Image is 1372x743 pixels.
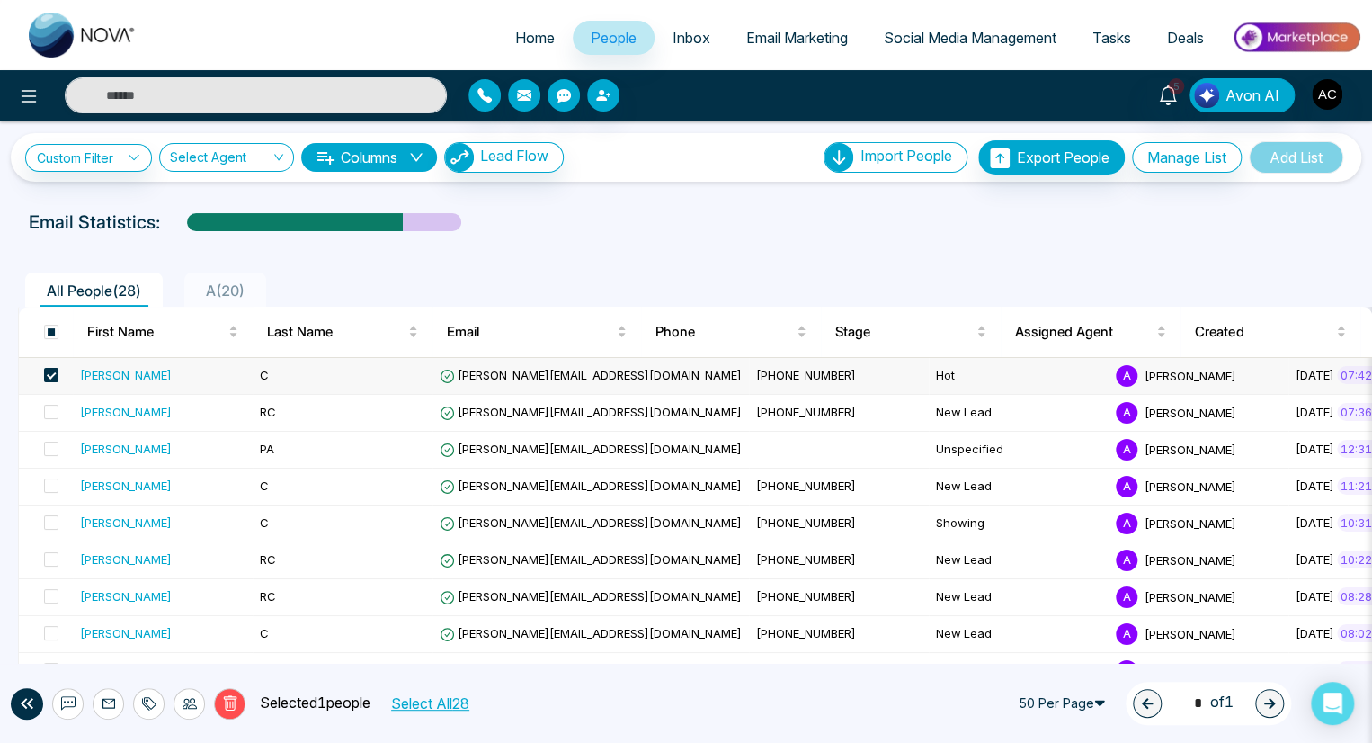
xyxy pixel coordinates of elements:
[756,405,856,419] span: [PHONE_NUMBER]
[445,143,474,172] img: Lead Flow
[655,321,793,343] span: Phone
[1146,78,1189,110] a: 5
[1296,479,1334,493] span: [DATE]
[1296,405,1334,419] span: [DATE]
[1145,368,1236,382] span: [PERSON_NAME]
[591,29,637,47] span: People
[80,661,172,679] div: [PERSON_NAME]
[432,307,641,357] th: Email
[866,21,1074,55] a: Social Media Management
[1296,515,1334,530] span: [DATE]
[1149,21,1222,55] a: Deals
[515,29,555,47] span: Home
[87,321,225,343] span: First Name
[860,147,952,165] span: Import People
[199,282,252,300] span: A ( 20 )
[1015,321,1153,343] span: Assigned Agent
[29,209,160,236] p: Email Statistics:
[301,143,437,172] button: Columnsdown
[1116,476,1137,497] span: A
[884,29,1056,47] span: Social Media Management
[80,403,172,421] div: [PERSON_NAME]
[1311,682,1354,725] div: Open Intercom Messenger
[821,307,1001,357] th: Stage
[253,307,432,357] th: Last Name
[1194,83,1219,108] img: Lead Flow
[80,440,172,458] div: [PERSON_NAME]
[260,515,269,530] span: C
[929,542,1109,579] td: New Lead
[1116,623,1137,645] span: A
[756,589,856,604] span: [PHONE_NUMBER]
[1180,307,1360,357] th: Created
[260,479,269,493] span: C
[1145,589,1236,604] span: [PERSON_NAME]
[1116,586,1137,608] span: A
[641,307,821,357] th: Phone
[1145,626,1236,640] span: [PERSON_NAME]
[267,321,405,343] span: Last Name
[1116,439,1137,461] span: A
[929,579,1109,616] td: New Lead
[1116,660,1137,682] span: A
[655,21,728,55] a: Inbox
[1312,79,1342,110] img: User Avatar
[1017,148,1109,166] span: Export People
[746,29,848,47] span: Email Marketing
[929,506,1109,542] td: Showing
[756,368,856,382] span: [PHONE_NUMBER]
[73,307,253,357] th: First Name
[260,626,269,640] span: C
[80,366,172,384] div: [PERSON_NAME]
[1296,552,1334,567] span: [DATE]
[440,405,742,419] span: [PERSON_NAME][EMAIL_ADDRESS][DOMAIN_NAME]
[1189,78,1295,112] button: Avon AI
[1011,689,1118,718] span: 50 Per Page
[756,515,856,530] span: [PHONE_NUMBER]
[444,142,564,173] button: Lead Flow
[440,626,742,640] span: [PERSON_NAME][EMAIL_ADDRESS][DOMAIN_NAME]
[440,552,742,567] span: [PERSON_NAME][EMAIL_ADDRESS][DOMAIN_NAME]
[80,587,172,605] div: [PERSON_NAME]
[728,21,866,55] a: Email Marketing
[1116,513,1137,534] span: A
[1145,405,1236,419] span: [PERSON_NAME]
[1167,29,1204,47] span: Deals
[835,321,973,343] span: Stage
[245,692,370,715] p: Selected 1 people
[1183,691,1234,715] span: of 1
[929,653,1109,690] td: New Lead
[1296,368,1334,382] span: [DATE]
[1296,626,1334,640] span: [DATE]
[1074,21,1149,55] a: Tasks
[1168,78,1184,94] span: 5
[929,616,1109,653] td: New Lead
[1092,29,1131,47] span: Tasks
[440,479,742,493] span: [PERSON_NAME][EMAIL_ADDRESS][DOMAIN_NAME]
[1001,307,1180,357] th: Assigned Agent
[260,368,269,382] span: C
[756,479,856,493] span: [PHONE_NUMBER]
[1132,142,1242,173] button: Manage List
[1145,515,1236,530] span: [PERSON_NAME]
[1296,589,1334,604] span: [DATE]
[1145,552,1236,567] span: [PERSON_NAME]
[440,368,742,382] span: [PERSON_NAME][EMAIL_ADDRESS][DOMAIN_NAME]
[80,624,172,642] div: [PERSON_NAME]
[447,321,613,343] span: Email
[978,140,1125,175] button: Export People
[1145,479,1236,493] span: [PERSON_NAME]
[1116,365,1137,387] span: A
[80,551,172,568] div: [PERSON_NAME]
[1116,402,1137,424] span: A
[497,21,573,55] a: Home
[1145,442,1236,456] span: [PERSON_NAME]
[409,150,423,165] span: down
[1296,442,1334,456] span: [DATE]
[573,21,655,55] a: People
[384,692,475,715] button: Select All28
[929,395,1109,432] td: New Lead
[25,144,152,172] a: Custom Filter
[1116,550,1137,571] span: A
[437,142,564,173] a: Lead FlowLead Flow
